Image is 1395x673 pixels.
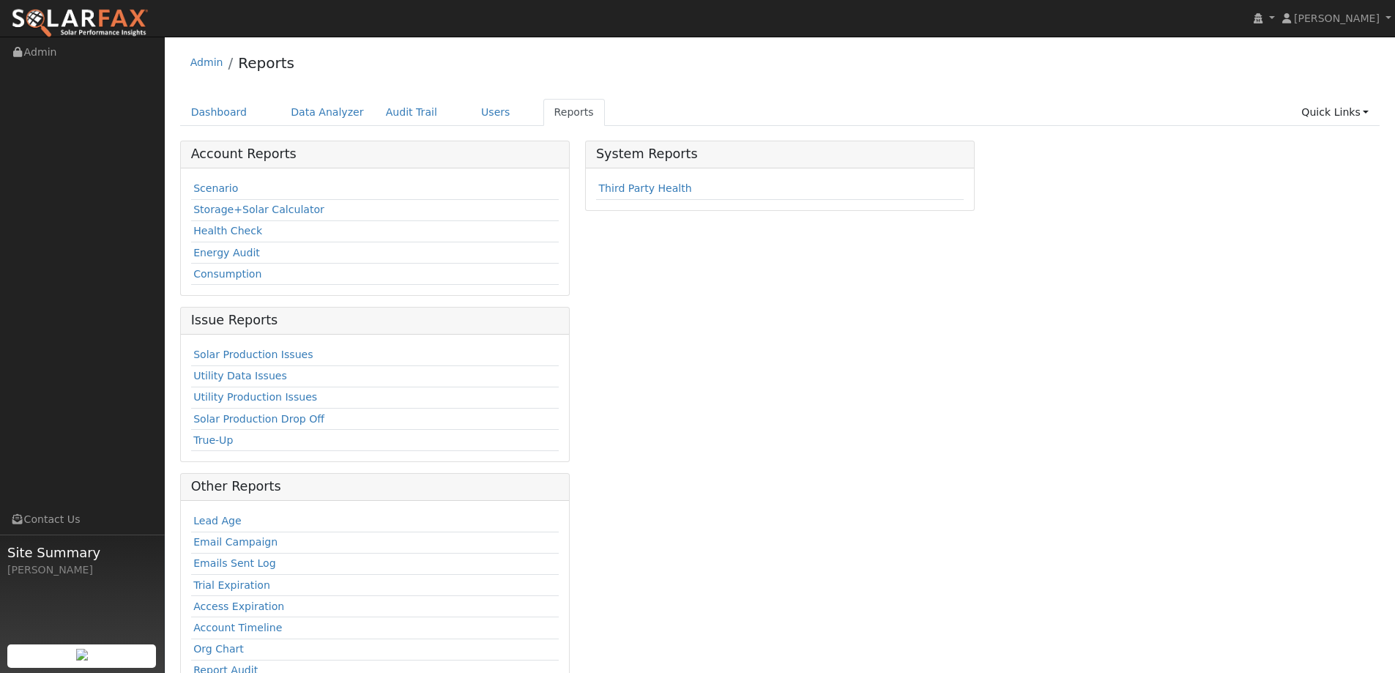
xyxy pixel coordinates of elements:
a: Users [470,99,521,126]
h5: Issue Reports [191,313,559,328]
a: Storage+Solar Calculator [193,204,324,215]
div: [PERSON_NAME] [7,562,157,578]
a: Account Timeline [193,622,282,633]
h5: Account Reports [191,146,559,162]
span: Site Summary [7,543,157,562]
a: Dashboard [180,99,258,126]
a: Admin [190,56,223,68]
span: [PERSON_NAME] [1294,12,1380,24]
img: SolarFax [11,8,149,39]
a: Solar Production Drop Off [193,413,324,425]
a: Audit Trail [375,99,448,126]
a: True-Up [193,434,233,446]
a: Health Check [193,225,262,237]
a: Org Chart [193,643,244,655]
a: Reports [543,99,605,126]
h5: System Reports [596,146,964,162]
a: Third Party Health [598,182,691,194]
a: Energy Audit [193,247,260,259]
a: Lead Age [193,515,242,527]
a: Quick Links [1290,99,1380,126]
a: Data Analyzer [280,99,375,126]
a: Trial Expiration [193,579,270,591]
a: Consumption [193,268,261,280]
h5: Other Reports [191,479,559,494]
a: Email Campaign [193,536,278,548]
a: Scenario [193,182,238,194]
a: Reports [238,54,294,72]
a: Emails Sent Log [193,557,276,569]
img: retrieve [76,649,88,661]
a: Access Expiration [193,601,284,612]
a: Solar Production Issues [193,349,313,360]
a: Utility Data Issues [193,370,287,382]
a: Utility Production Issues [193,391,317,403]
